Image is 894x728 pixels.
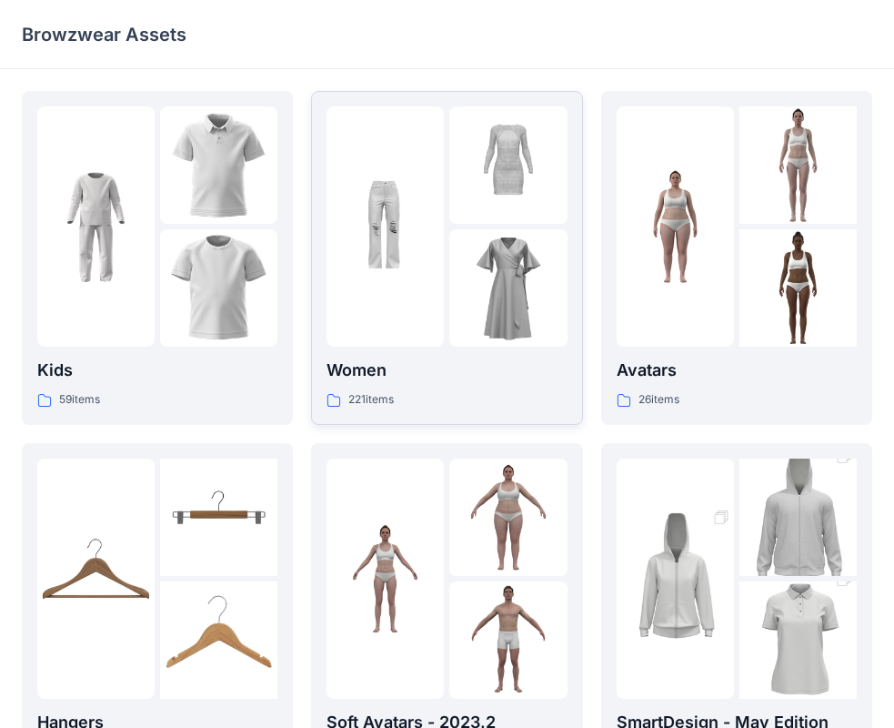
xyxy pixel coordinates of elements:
img: folder 1 [37,168,155,286]
img: folder 2 [160,106,277,224]
p: 59 items [59,390,100,409]
img: folder 2 [449,459,567,576]
img: folder 1 [617,168,734,286]
a: folder 1folder 2folder 3Avatars26items [601,91,872,425]
img: folder 3 [739,229,857,347]
a: folder 1folder 2folder 3Women221items [311,91,582,425]
img: folder 1 [617,490,734,667]
p: Browzwear Assets [22,22,186,47]
img: folder 2 [739,106,857,224]
img: folder 3 [449,581,567,699]
img: folder 2 [160,459,277,576]
img: folder 1 [37,520,155,637]
p: Women [326,358,567,383]
p: Kids [37,358,277,383]
img: folder 3 [160,229,277,347]
p: 221 items [348,390,394,409]
p: 26 items [638,390,679,409]
p: Avatars [617,358,857,383]
img: folder 3 [449,229,567,347]
a: folder 1folder 2folder 3Kids59items [22,91,293,425]
img: folder 1 [326,168,444,286]
img: folder 3 [160,581,277,699]
img: folder 2 [739,430,857,606]
img: folder 1 [326,520,444,637]
img: folder 2 [449,106,567,224]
